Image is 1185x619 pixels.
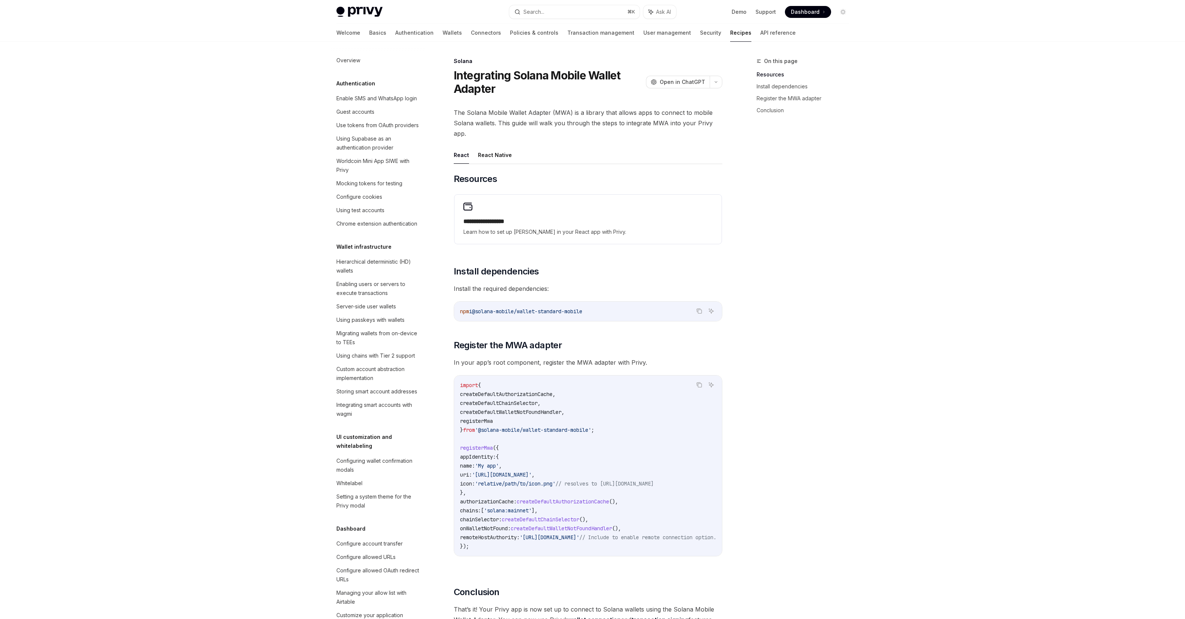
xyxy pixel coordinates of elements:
div: Configuring wallet confirmation modals [336,456,421,474]
span: onWalletNotFound: [460,525,511,532]
span: '@solana-mobile/wallet-standard-mobile' [475,427,591,433]
div: Guest accounts [336,107,374,116]
span: On this page [764,57,798,66]
div: Using passkeys with wallets [336,315,405,324]
a: Conclusion [757,104,855,116]
span: 'relative/path/to/icon.png' [475,480,555,487]
a: Configure cookies [330,190,426,204]
a: Whitelabel [330,477,426,490]
h5: Wallet infrastructure [336,242,392,251]
a: Welcome [336,24,360,42]
span: uri: [460,471,472,478]
div: Whitelabel [336,479,362,488]
a: Enable SMS and WhatsApp login [330,92,426,105]
button: Open in ChatGPT [646,76,710,88]
div: Worldcoin Mini App SIWE with Privy [336,157,421,175]
span: ({ [493,444,499,451]
span: The Solana Mobile Wallet Adapter (MWA) is a library that allows apps to connect to mobile Solana ... [454,107,722,139]
a: Basics [369,24,386,42]
span: }); [460,543,469,550]
span: createDefaultWalletNotFoundHandler [460,409,561,415]
a: Configure allowed OAuth redirect URLs [330,564,426,586]
a: Configure account transfer [330,537,426,550]
span: Install dependencies [454,265,539,277]
a: Using chains with Tier 2 support [330,349,426,362]
button: Search...⌘K [509,5,640,19]
span: @solana-mobile/wallet-standard-mobile [472,308,582,315]
a: Overview [330,54,426,67]
a: Enabling users or servers to execute transactions [330,277,426,300]
a: Connectors [471,24,501,42]
div: Setting a system theme for the Privy modal [336,492,421,510]
button: Ask AI [643,5,676,19]
div: Configure allowed OAuth redirect URLs [336,566,421,584]
button: Ask AI [706,380,716,390]
a: Policies & controls [510,24,558,42]
span: from [463,427,475,433]
span: ; [591,427,594,433]
span: registerMwa [460,418,493,424]
span: (), [612,525,621,532]
a: User management [643,24,691,42]
span: Conclusion [454,586,500,598]
a: Using test accounts [330,204,426,217]
span: Resources [454,173,497,185]
span: ], [532,507,538,514]
a: Hierarchical deterministic (HD) wallets [330,255,426,277]
span: , [552,391,555,398]
span: npm [460,308,469,315]
a: Chrome extension authentication [330,217,426,230]
h5: UI customization and whitelabeling [336,433,426,450]
span: i [469,308,472,315]
span: [ [481,507,484,514]
span: , [532,471,535,478]
a: Dashboard [785,6,831,18]
span: In your app’s root component, register the MWA adapter with Privy. [454,357,722,368]
a: Setting a system theme for the Privy modal [330,490,426,512]
span: createDefaultWalletNotFoundHandler [511,525,612,532]
div: Hierarchical deterministic (HD) wallets [336,257,421,275]
a: Recipes [730,24,751,42]
a: Storing smart account addresses [330,385,426,398]
span: chainSelector: [460,516,502,523]
a: Managing your allow list with Airtable [330,586,426,609]
span: Install the required dependencies: [454,283,722,294]
span: , [538,400,541,406]
span: createDefaultAuthorizationCache [517,498,609,505]
div: Search... [523,7,544,16]
span: Learn how to set up [PERSON_NAME] in your React app with Privy. [463,227,713,236]
a: Install dependencies [757,81,855,92]
a: Support [755,8,776,16]
span: (), [609,498,618,505]
a: Guest accounts [330,105,426,119]
span: { [478,382,481,389]
span: Open in ChatGPT [660,78,705,86]
a: Transaction management [567,24,634,42]
a: API reference [760,24,796,42]
div: Using test accounts [336,206,384,215]
a: Authentication [395,24,434,42]
span: createDefaultAuthorizationCache [460,391,552,398]
div: Enabling users or servers to execute transactions [336,280,421,298]
a: Migrating wallets from on-device to TEEs [330,327,426,349]
a: Mocking tokens for testing [330,177,426,190]
button: Ask AI [706,306,716,316]
div: Configure allowed URLs [336,553,396,562]
a: Configuring wallet confirmation modals [330,454,426,477]
h1: Integrating Solana Mobile Wallet Adapter [454,69,643,95]
a: Integrating smart accounts with wagmi [330,398,426,421]
div: Integrating smart accounts with wagmi [336,400,421,418]
button: Copy the contents from the code block [694,306,704,316]
a: Security [700,24,721,42]
div: Mocking tokens for testing [336,179,402,188]
button: Toggle dark mode [837,6,849,18]
div: Managing your allow list with Airtable [336,588,421,606]
span: Ask AI [656,8,671,16]
span: , [499,462,502,469]
div: Server-side user wallets [336,302,396,311]
a: Server-side user wallets [330,300,426,313]
span: { [496,453,499,460]
span: , [561,409,564,415]
span: // resolves to [URL][DOMAIN_NAME] [555,480,654,487]
div: Chrome extension authentication [336,219,417,228]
